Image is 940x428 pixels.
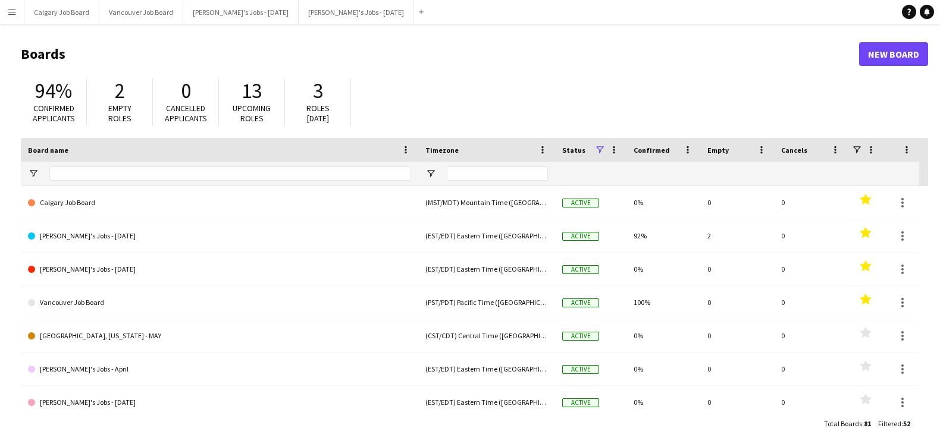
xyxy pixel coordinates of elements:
[28,253,411,286] a: [PERSON_NAME]'s Jobs - [DATE]
[562,199,599,207] span: Active
[626,286,700,319] div: 100%
[700,286,774,319] div: 0
[28,319,411,353] a: [GEOGRAPHIC_DATA], [US_STATE] - MAY
[28,186,411,219] a: Calgary Job Board
[774,219,848,252] div: 0
[562,398,599,407] span: Active
[626,353,700,385] div: 0%
[313,78,323,104] span: 3
[626,319,700,352] div: 0%
[418,253,555,285] div: (EST/EDT) Eastern Time ([GEOGRAPHIC_DATA] & [GEOGRAPHIC_DATA])
[165,103,207,124] span: Cancelled applicants
[447,166,548,181] input: Timezone Filter Input
[115,78,125,104] span: 2
[33,103,75,124] span: Confirmed applicants
[28,286,411,319] a: Vancouver Job Board
[774,353,848,385] div: 0
[774,186,848,219] div: 0
[700,253,774,285] div: 0
[28,146,68,155] span: Board name
[28,353,411,386] a: [PERSON_NAME]'s Jobs - April
[859,42,928,66] a: New Board
[242,78,262,104] span: 13
[562,365,599,374] span: Active
[425,146,459,155] span: Timezone
[562,298,599,307] span: Active
[99,1,183,24] button: Vancouver Job Board
[781,146,807,155] span: Cancels
[418,286,555,319] div: (PST/PDT) Pacific Time ([GEOGRAPHIC_DATA] & [GEOGRAPHIC_DATA])
[562,146,585,155] span: Status
[562,332,599,341] span: Active
[418,186,555,219] div: (MST/MDT) Mountain Time ([GEOGRAPHIC_DATA] & [GEOGRAPHIC_DATA])
[774,253,848,285] div: 0
[21,45,859,63] h1: Boards
[299,1,414,24] button: [PERSON_NAME]'s Jobs - [DATE]
[418,386,555,418] div: (EST/EDT) Eastern Time ([GEOGRAPHIC_DATA] & [GEOGRAPHIC_DATA])
[183,1,299,24] button: [PERSON_NAME]'s Jobs - [DATE]
[700,219,774,252] div: 2
[233,103,271,124] span: Upcoming roles
[626,253,700,285] div: 0%
[562,265,599,274] span: Active
[864,419,871,428] span: 81
[28,386,411,419] a: [PERSON_NAME]'s Jobs - [DATE]
[634,146,670,155] span: Confirmed
[108,103,131,124] span: Empty roles
[181,78,191,104] span: 0
[24,1,99,24] button: Calgary Job Board
[425,168,436,179] button: Open Filter Menu
[774,319,848,352] div: 0
[700,186,774,219] div: 0
[418,353,555,385] div: (EST/EDT) Eastern Time ([GEOGRAPHIC_DATA] & [GEOGRAPHIC_DATA])
[626,219,700,252] div: 92%
[700,386,774,418] div: 0
[700,353,774,385] div: 0
[707,146,729,155] span: Empty
[306,103,330,124] span: Roles [DATE]
[49,166,411,181] input: Board name Filter Input
[626,386,700,418] div: 0%
[35,78,72,104] span: 94%
[418,219,555,252] div: (EST/EDT) Eastern Time ([GEOGRAPHIC_DATA] & [GEOGRAPHIC_DATA])
[700,319,774,352] div: 0
[28,219,411,253] a: [PERSON_NAME]'s Jobs - [DATE]
[903,419,910,428] span: 52
[418,319,555,352] div: (CST/CDT) Central Time ([GEOGRAPHIC_DATA] & [GEOGRAPHIC_DATA])
[824,419,862,428] span: Total Boards
[774,286,848,319] div: 0
[626,186,700,219] div: 0%
[28,168,39,179] button: Open Filter Menu
[774,386,848,418] div: 0
[562,232,599,241] span: Active
[878,419,901,428] span: Filtered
